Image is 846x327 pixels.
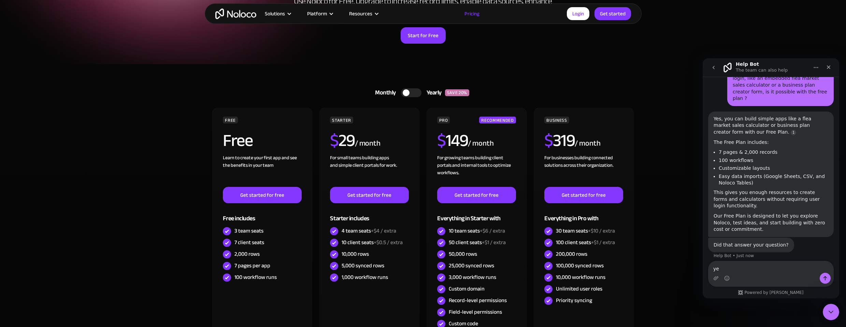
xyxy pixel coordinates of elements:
div: Everything in Pro with [544,203,623,225]
div: 200,000 rows [556,250,587,258]
div: 7 client seats [234,239,264,246]
div: STARTER [330,117,353,123]
a: Start for Free [401,27,446,44]
div: Solutions [256,9,299,18]
div: 3 team seats [234,227,263,235]
a: Get started for free [330,187,408,203]
div: Custom domain [449,285,485,293]
h2: 149 [437,132,468,149]
a: Get started [594,7,631,20]
div: 7 pages per app [234,262,270,269]
div: 10,000 workflow runs [556,273,605,281]
span: +$6 / extra [480,226,505,236]
div: 4 team seats [342,227,396,235]
h2: Free [223,132,253,149]
div: 100 workflow runs [234,273,277,281]
span: +$10 / extra [588,226,615,236]
a: Get started for free [223,187,301,203]
span: $ [437,124,446,157]
div: Priority syncing [556,297,592,304]
div: RECOMMENDED [479,117,516,123]
h2: 29 [330,132,355,149]
div: 3,000 workflow runs [449,273,496,281]
div: 10 team seats [449,227,505,235]
div: Field-level permissions [449,308,502,316]
div: Platform [307,9,327,18]
div: 10 client seats [342,239,403,246]
div: 50 client seats [449,239,506,246]
div: Starter includes [330,203,408,225]
div: / month [575,138,600,149]
div: Record-level permissions [449,297,507,304]
div: 30 team seats [556,227,615,235]
div: Platform [299,9,341,18]
h2: 319 [544,132,575,149]
a: Get started for free [544,187,623,203]
span: +$4 / extra [371,226,396,236]
div: / month [355,138,381,149]
div: BUSINESS [544,117,569,123]
div: 10,000 rows [342,250,369,258]
div: 2,000 rows [234,250,260,258]
div: Yearly [421,88,445,98]
span: $ [544,124,553,157]
div: For growing teams building client portals and internal tools to optimize workflows. [437,154,516,187]
div: PRO [437,117,450,123]
div: Solutions [265,9,285,18]
div: / month [468,138,493,149]
span: +$1 / extra [591,237,615,248]
div: For small teams building apps and simple client portals for work. ‍ [330,154,408,187]
iframe: Intercom live chat [703,58,839,298]
div: Unlimited user roles [556,285,602,293]
span: $ [330,124,339,157]
div: For businesses building connected solutions across their organization. ‍ [544,154,623,187]
div: 1,000 workflow runs [342,273,388,281]
div: SAVE 20% [445,89,469,96]
div: Everything in Starter with [437,203,516,225]
div: FREE [223,117,238,123]
div: Free includes [223,203,301,225]
span: +$0.5 / extra [374,237,403,248]
div: 5,000 synced rows [342,262,384,269]
span: +$1 / extra [482,237,506,248]
iframe: Intercom live chat [823,304,839,320]
div: Resources [349,9,372,18]
div: 25,000 synced rows [449,262,494,269]
a: Pricing [456,9,488,18]
div: 100 client seats [556,239,615,246]
a: home [215,9,256,19]
div: Monthly [367,88,401,98]
a: Get started for free [437,187,516,203]
div: 50,000 rows [449,250,477,258]
div: Resources [341,9,386,18]
a: Login [567,7,589,20]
